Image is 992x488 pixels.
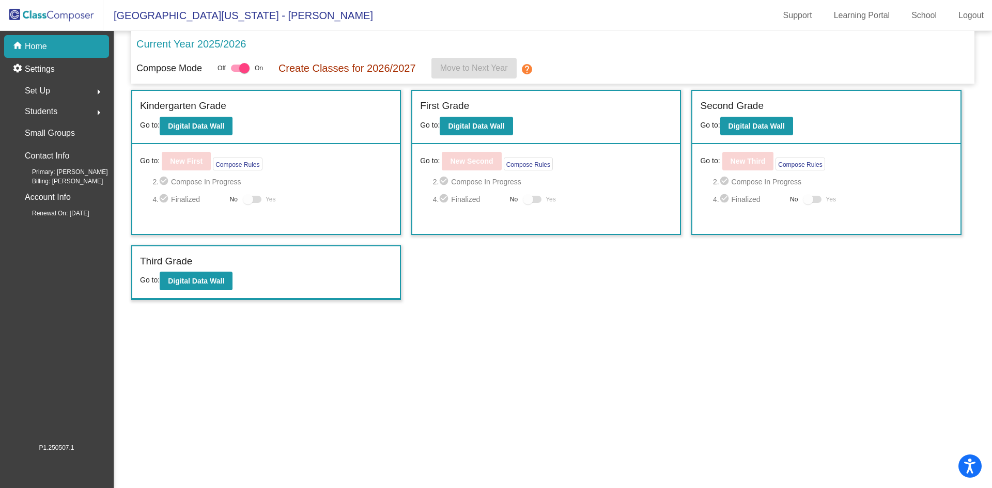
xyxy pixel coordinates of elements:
[713,193,785,206] span: 4. Finalized
[92,86,105,98] mat-icon: arrow_right
[159,193,171,206] mat-icon: check_circle
[719,176,732,188] mat-icon: check_circle
[170,157,203,165] b: New First
[719,193,732,206] mat-icon: check_circle
[826,193,836,206] span: Yes
[722,152,774,170] button: New Third
[420,121,440,129] span: Go to:
[25,190,71,204] p: Account Info
[546,193,556,206] span: Yes
[278,60,416,76] p: Create Classes for 2026/2027
[700,99,764,114] label: Second Grade
[25,63,55,75] p: Settings
[16,167,108,177] span: Primary: [PERSON_NAME]
[790,195,798,204] span: No
[168,277,224,285] b: Digital Data Wall
[136,61,202,75] p: Compose Mode
[230,195,238,204] span: No
[903,7,945,24] a: School
[25,40,47,53] p: Home
[440,117,513,135] button: Digital Data Wall
[420,99,469,114] label: First Grade
[826,7,898,24] a: Learning Portal
[442,152,501,170] button: New Second
[775,7,820,24] a: Support
[218,64,226,73] span: Off
[25,126,75,140] p: Small Groups
[433,176,673,188] span: 2. Compose In Progress
[103,7,373,24] span: [GEOGRAPHIC_DATA][US_STATE] - [PERSON_NAME]
[92,106,105,119] mat-icon: arrow_right
[160,272,233,290] button: Digital Data Wall
[448,122,504,130] b: Digital Data Wall
[160,117,233,135] button: Digital Data Wall
[713,176,953,188] span: 2. Compose In Progress
[439,193,451,206] mat-icon: check_circle
[700,155,720,166] span: Go to:
[720,117,793,135] button: Digital Data Wall
[950,7,992,24] a: Logout
[731,157,766,165] b: New Third
[140,155,160,166] span: Go to:
[450,157,493,165] b: New Second
[776,158,825,170] button: Compose Rules
[25,149,69,163] p: Contact Info
[12,63,25,75] mat-icon: settings
[433,193,505,206] span: 4. Finalized
[700,121,720,129] span: Go to:
[12,40,25,53] mat-icon: home
[213,158,262,170] button: Compose Rules
[16,177,103,186] span: Billing: [PERSON_NAME]
[504,158,553,170] button: Compose Rules
[140,99,226,114] label: Kindergarten Grade
[140,254,192,269] label: Third Grade
[729,122,785,130] b: Digital Data Wall
[440,64,508,72] span: Move to Next Year
[136,36,246,52] p: Current Year 2025/2026
[510,195,518,204] span: No
[162,152,211,170] button: New First
[25,84,50,98] span: Set Up
[152,176,392,188] span: 2. Compose In Progress
[16,209,89,218] span: Renewal On: [DATE]
[255,64,263,73] span: On
[140,276,160,284] span: Go to:
[159,176,171,188] mat-icon: check_circle
[152,193,224,206] span: 4. Finalized
[140,121,160,129] span: Go to:
[168,122,224,130] b: Digital Data Wall
[25,104,57,119] span: Students
[420,155,440,166] span: Go to:
[439,176,451,188] mat-icon: check_circle
[521,63,533,75] mat-icon: help
[431,58,517,78] button: Move to Next Year
[266,193,276,206] span: Yes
